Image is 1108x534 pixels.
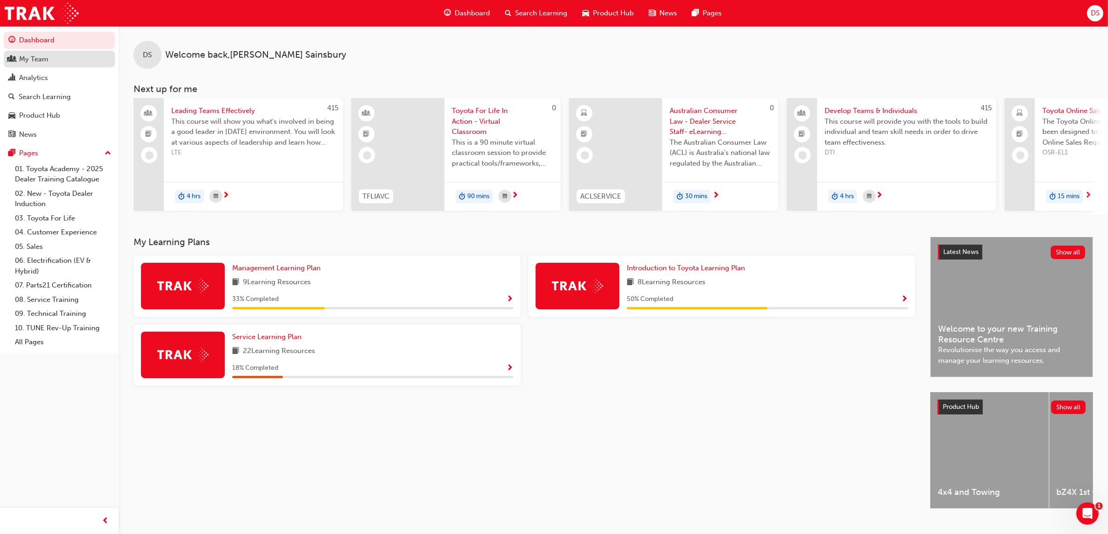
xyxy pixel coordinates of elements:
[178,191,185,203] span: duration-icon
[4,145,115,162] button: Pages
[11,335,115,349] a: All Pages
[119,84,1108,94] h3: Next up for me
[799,107,806,120] span: people-icon
[19,92,71,102] div: Search Learning
[8,36,15,45] span: guage-icon
[901,294,908,305] button: Show Progress
[575,4,641,23] a: car-iconProduct Hub
[105,147,111,160] span: up-icon
[825,147,989,158] span: DTI
[506,362,513,374] button: Show Progress
[497,4,575,23] a: search-iconSearch Learning
[19,148,38,159] div: Pages
[134,98,343,211] a: 415Leading Teams EffectivelyThis course will show you what's involved in being a good leader in [...
[938,324,1085,345] span: Welcome to your new Training Resource Centre
[5,3,79,24] img: Trak
[19,129,37,140] div: News
[569,98,779,211] a: 0ACLSERVICEAustralian Consumer Law - Dealer Service Staff- eLearning ModuleThe Australian Consume...
[581,107,588,120] span: learningResourceType_ELEARNING-icon
[232,332,305,342] a: Service Learning Plan
[134,237,915,247] h3: My Learning Plans
[11,240,115,254] a: 05. Sales
[232,277,239,288] span: book-icon
[11,162,115,187] a: 01. Toyota Academy - 2025 Dealer Training Catalogue
[8,74,15,82] span: chart-icon
[1017,128,1023,140] span: booktick-icon
[1017,107,1023,120] span: laptop-icon
[232,333,302,341] span: Service Learning Plan
[901,295,908,304] span: Show Progress
[4,88,115,106] a: Search Learning
[799,128,806,140] span: booktick-icon
[1051,246,1086,259] button: Show all
[943,403,979,411] span: Product Hub
[703,8,722,19] span: Pages
[685,191,707,202] span: 30 mins
[4,32,115,49] a: Dashboard
[1091,8,1100,19] span: DS
[876,192,883,200] span: next-icon
[8,112,15,120] span: car-icon
[8,131,15,139] span: news-icon
[351,98,561,211] a: 0TFLIAVCToyota For Life In Action - Virtual ClassroomThis is a 90 minute virtual classroom sessio...
[157,279,208,293] img: Trak
[552,279,603,293] img: Trak
[1016,151,1025,160] span: learningRecordVerb_NONE-icon
[214,191,218,202] span: calendar-icon
[627,277,634,288] span: book-icon
[146,107,152,120] span: people-icon
[770,104,774,112] span: 0
[363,151,371,160] span: learningRecordVerb_NONE-icon
[8,55,15,64] span: people-icon
[787,98,996,211] a: 415Develop Teams & IndividualsThis course will provide you with the tools to build individual and...
[327,104,338,112] span: 415
[581,151,589,160] span: learningRecordVerb_NONE-icon
[363,191,389,202] span: TFLIAVC
[157,347,208,362] img: Trak
[930,237,1093,377] a: Latest NewsShow allWelcome to your new Training Resource CentreRevolutionise the way you access a...
[459,191,465,203] span: duration-icon
[165,50,346,60] span: Welcome back , [PERSON_NAME] Sainsbury
[4,107,115,124] a: Product Hub
[943,248,979,256] span: Latest News
[825,106,989,116] span: Develop Teams & Individuals
[627,294,673,305] span: 50 % Completed
[11,187,115,211] a: 02. New - Toyota Dealer Induction
[444,7,451,19] span: guage-icon
[102,515,109,527] span: prev-icon
[832,191,838,203] span: duration-icon
[4,30,115,145] button: DashboardMy TeamAnalyticsSearch LearningProduct HubNews
[455,8,490,19] span: Dashboard
[593,8,634,19] span: Product Hub
[8,93,15,101] span: search-icon
[581,128,588,140] span: booktick-icon
[799,151,807,160] span: learningRecordVerb_NONE-icon
[19,54,48,65] div: My Team
[506,364,513,373] span: Show Progress
[670,106,771,137] span: Australian Consumer Law - Dealer Service Staff- eLearning Module
[467,191,490,202] span: 90 mins
[187,191,201,202] span: 4 hrs
[145,151,154,160] span: learningRecordVerb_NONE-icon
[1076,502,1099,525] iframe: Intercom live chat
[232,264,321,272] span: Management Learning Plan
[692,7,699,19] span: pages-icon
[452,106,553,137] span: Toyota For Life In Action - Virtual Classroom
[840,191,854,202] span: 4 hrs
[641,4,685,23] a: news-iconNews
[503,191,507,202] span: calendar-icon
[19,110,60,121] div: Product Hub
[505,7,511,19] span: search-icon
[580,191,621,202] span: ACLSERVICE
[232,263,324,274] a: Management Learning Plan
[649,7,656,19] span: news-icon
[938,400,1086,414] a: Product HubShow all
[638,277,705,288] span: 8 Learning Resources
[146,128,152,140] span: booktick-icon
[930,392,1049,508] a: 4x4 and Towing
[938,487,1041,498] span: 4x4 and Towing
[506,295,513,304] span: Show Progress
[436,4,497,23] a: guage-iconDashboard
